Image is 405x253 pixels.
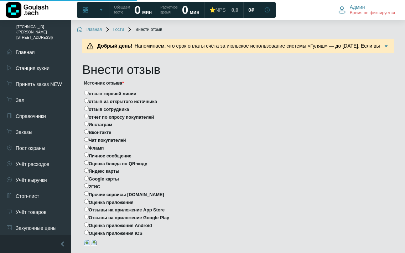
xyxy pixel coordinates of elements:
input: Оценка приложения [84,199,89,204]
b: Добрый день! [97,43,133,49]
strong: 0 [134,4,141,16]
label: Отзывы на приложение App Store [84,206,389,214]
input: отзыв из открытого источника [84,98,89,103]
label: Чат покупателей [84,136,389,144]
input: Оценка приложения iOS [84,230,89,235]
span: Расчетное время [160,5,177,15]
input: Вконтакте [84,129,89,134]
a: 0 ₽ [244,4,259,16]
input: Оценка блюда по QR-коду [84,160,89,165]
span: Время не фиксируется [350,10,395,16]
img: Подробнее [383,43,390,50]
input: Оценка приложения Android [84,222,89,227]
label: Отзывы на приложение Google Play [84,214,389,221]
input: Отзывы на приложение App Store [84,207,89,211]
button: Админ Время не фиксируется [334,2,399,17]
input: отзыв сотрудника [84,106,89,111]
label: Google карты [84,175,389,183]
a: Главная [77,27,102,33]
label: Личное сообщение [84,152,389,160]
strong: 0 [182,4,188,16]
input: Инстаграм [84,122,89,126]
label: Оценка приложения iOS [84,229,389,237]
span: Внести отзыв [127,27,162,33]
label: Инстаграм [84,120,389,128]
a: Обещаем гостю 0 мин Расчетное время 0 мин [110,4,204,16]
span: 0,0 [232,7,238,13]
label: Вконтакте [84,128,389,136]
span: ₽ [251,7,254,13]
span: NPS [216,7,226,13]
div: ⭐ [209,7,226,13]
input: Отзывы на приложение Google Play [84,215,89,219]
img: Предупреждение [87,43,94,50]
span: Обещаем гостю [114,5,130,15]
label: Оценка приложения Android [84,221,389,229]
label: отзыв горячей линии [84,90,389,97]
label: 2ГИС [84,183,389,190]
span: мин [189,9,199,15]
label: Оценка блюда по QR-коду [84,160,389,167]
label: отзыв сотрудника [84,105,389,113]
label: Яндекс карты [84,167,389,175]
img: Развернуть [91,240,97,246]
label: отчет по опросу покупателей [84,113,389,121]
label: Источник отзыва [84,80,389,87]
img: Свернуть [84,240,90,246]
h1: Внести отзыв [82,62,394,77]
input: Личное сообщение [84,152,89,157]
input: Чат покупателей [84,137,89,142]
input: Фламп [84,145,89,149]
input: отзыв горячей линии [84,91,89,95]
label: Оценка приложения [84,198,389,206]
input: отчет по опросу покупателей [84,114,89,118]
label: отзыв из открытого источника [84,97,389,105]
span: мин [142,9,152,15]
label: Фламп [84,144,389,152]
input: Яндекс карты [84,168,89,173]
input: Прочие сервисы [DOMAIN_NAME] [84,191,89,196]
span: Админ [350,4,365,10]
input: 2ГИС [84,183,89,188]
img: Логотип компании Goulash.tech [6,2,48,18]
label: Прочие сервисы [DOMAIN_NAME] [84,190,389,198]
a: ⭐NPS 0,0 [205,4,243,16]
span: Напоминаем, что срок оплаты счёта за июльское использование системы «Гуляш» — до [DATE]. Если вы ... [95,43,380,64]
span: 0 [248,7,251,13]
input: Google карты [84,176,89,181]
a: Гости [105,27,124,33]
